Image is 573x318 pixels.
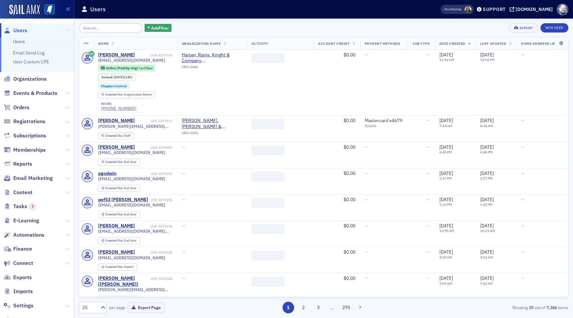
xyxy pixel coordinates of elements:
img: SailAMX [44,4,55,15]
span: $0.00 [344,197,355,202]
div: 3 [29,203,36,210]
span: ‌ [251,198,285,208]
span: Memberships [13,146,46,154]
span: $0.00 [344,118,355,123]
span: — [521,52,525,58]
div: Import [105,265,134,269]
a: pgodwin [98,171,116,177]
span: [DATE] [480,249,494,255]
div: USR-4270256 [136,224,172,228]
button: 295 [341,302,352,313]
a: [PERSON_NAME] [98,223,135,229]
span: — [182,197,185,202]
a: [PERSON_NAME], [PERSON_NAME] & [PERSON_NAME] PA ([GEOGRAPHIC_DATA], [GEOGRAPHIC_DATA]) [182,118,242,129]
div: Joined: 2025-09-25 00:00:00 [98,74,136,81]
button: 3 [313,302,324,313]
div: USR-4269344 [151,277,172,281]
span: [DATE] [480,170,494,176]
div: USR-4269832 [136,250,172,255]
span: — [365,170,368,176]
span: [DATE] [480,197,494,202]
span: — [365,144,368,150]
div: Created Via: Organization Admin [98,91,155,98]
span: — [521,275,525,281]
span: [DATE] [439,197,453,202]
div: USR-4270353 [117,172,172,176]
span: [EMAIL_ADDRESS][DOMAIN_NAME][PERSON_NAME] [98,229,172,234]
div: End User [105,239,137,243]
span: [EMAIL_ADDRESS][DOMAIN_NAME] [98,176,165,181]
button: Export Page [128,302,164,313]
span: [EMAIL_ADDRESS][DOMAIN_NAME] [98,202,165,207]
a: Registrations [4,118,45,125]
div: USR-4270480 [136,145,172,150]
span: 9 / 2030 [365,124,402,128]
span: [DATE] [480,275,494,281]
span: $0.00 [344,275,355,281]
span: Harper, Rains, Knight & Company (Ridgeland, MS) [182,52,242,64]
span: — [426,118,430,123]
span: ‌ [251,224,285,234]
span: Orders [13,104,30,111]
button: AddFilter [145,24,172,32]
span: — [426,249,430,255]
span: — [182,249,185,255]
span: — [521,223,525,229]
span: Home Address Line 1 [521,41,561,46]
a: Finance [4,245,32,253]
span: Activity [251,41,269,46]
span: Imports [13,288,33,295]
a: Content [4,189,32,196]
span: [DATE] [439,118,453,123]
span: $0.00 [344,170,355,176]
span: — [426,223,430,229]
strong: 25 [528,304,535,310]
a: Users [13,39,25,44]
span: Created Via : [105,238,124,243]
span: E-Learning [13,217,39,224]
a: [PERSON_NAME] [98,249,135,255]
span: [DATE] [439,275,453,281]
div: [PHONE_NUMBER] [101,106,136,111]
span: Name [98,41,109,46]
span: Created Via : [105,186,124,190]
span: [DATE] [480,52,494,58]
span: ‌ [251,277,285,287]
a: pef53 [PERSON_NAME] [98,197,148,203]
img: SailAMX [9,5,40,15]
span: — [182,275,185,281]
div: Organization Admin [105,93,152,97]
span: Noma Burge [465,6,472,13]
span: Job Type [413,41,430,46]
div: USR-4270513 [136,119,172,123]
span: — [426,197,430,202]
div: Staff [105,134,130,138]
span: [DATE] [439,52,453,58]
div: Export [520,26,533,30]
a: [PERSON_NAME] [98,52,135,58]
time: 2:17 PM [439,176,452,181]
span: Chapter : [101,84,115,88]
a: Automations [4,231,44,239]
time: 6:46 PM [480,150,493,154]
span: Users [13,27,27,34]
span: Content [13,189,32,196]
a: Settings [4,302,33,309]
a: [PERSON_NAME] [98,144,135,150]
span: ‌ [251,53,285,63]
button: 1 [283,302,294,313]
span: — [521,118,525,123]
div: Chapter: [98,83,130,89]
a: Orders [4,104,30,111]
span: Created Via : [105,133,124,138]
button: 2 [297,302,309,313]
a: Chapter:Central [101,84,127,88]
a: View Homepage [40,4,55,16]
span: Created Via : [105,92,124,97]
div: [PERSON_NAME]([PERSON_NAME]) [98,276,150,287]
a: Exports [4,274,32,281]
span: Finance [13,245,32,253]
